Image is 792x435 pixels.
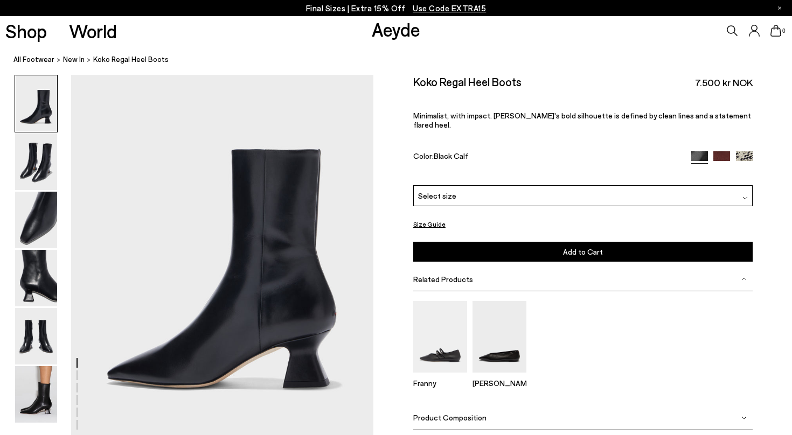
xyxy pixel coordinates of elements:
img: Koko Regal Heel Boots - Image 3 [15,192,57,248]
img: Koko Regal Heel Boots - Image 5 [15,308,57,364]
span: Product Composition [413,413,487,423]
span: Black Calf [434,151,468,160]
img: Koko Regal Heel Boots - Image 2 [15,134,57,190]
a: New In [63,54,85,65]
p: [PERSON_NAME] [473,378,526,388]
nav: breadcrumb [13,45,792,75]
a: 0 [770,25,781,37]
a: Betty Square-Toe Ballet Flats [PERSON_NAME] [473,365,526,388]
img: Betty Square-Toe Ballet Flats [473,301,526,373]
p: Franny [413,378,467,388]
img: Koko Regal Heel Boots - Image 4 [15,250,57,306]
button: Add to Cart [413,242,753,262]
span: Koko Regal Heel Boots [93,54,169,65]
span: Navigate to /collections/ss25-final-sizes [413,3,486,13]
a: Shop [5,22,47,40]
p: Final Sizes | Extra 15% Off [306,2,487,15]
a: Aeyde [372,18,420,40]
button: Size Guide [413,217,446,231]
img: Koko Regal Heel Boots - Image 6 [15,366,57,423]
a: Franny Double-Strap Flats Franny [413,365,467,388]
span: 0 [781,28,787,34]
div: Color: [413,151,680,164]
a: World [69,22,117,40]
img: Franny Double-Strap Flats [413,301,467,373]
span: 7.500 kr NOK [695,76,753,89]
img: Koko Regal Heel Boots - Image 1 [15,75,57,132]
span: Related Products [413,275,473,284]
span: New In [63,55,85,64]
a: All Footwear [13,54,54,65]
p: Minimalist, with impact. [PERSON_NAME]'s bold silhouette is defined by clean lines and a statemen... [413,111,753,130]
img: svg%3E [741,276,747,282]
img: svg%3E [741,415,747,420]
span: Select size [418,191,456,202]
span: Add to Cart [563,247,603,256]
h2: Koko Regal Heel Boots [413,75,522,88]
img: svg%3E [742,195,748,201]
